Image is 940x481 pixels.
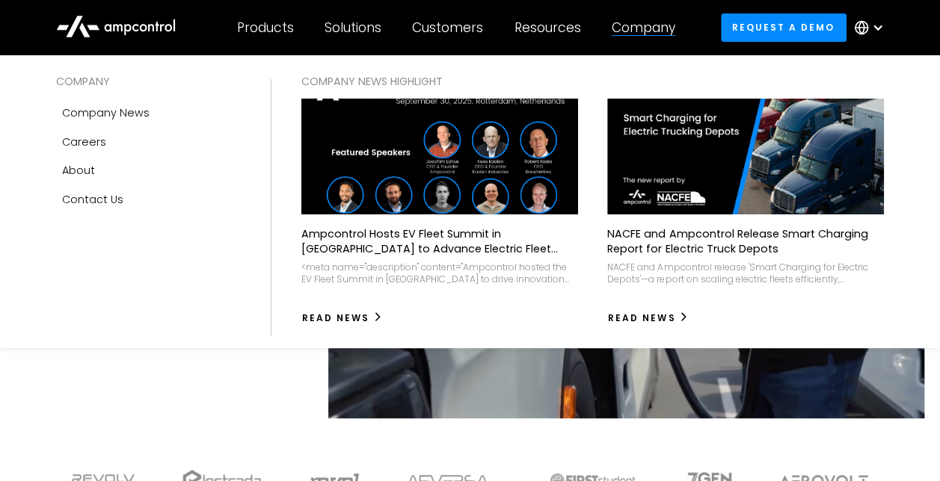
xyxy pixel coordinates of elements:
[607,306,689,330] a: Read News
[62,162,95,179] div: About
[62,105,150,121] div: Company news
[514,19,580,36] div: Resources
[325,19,381,36] div: Solutions
[301,226,577,256] p: Ampcontrol Hosts EV Fleet Summit in [GEOGRAPHIC_DATA] to Advance Electric Fleet Management in [GE...
[56,99,241,127] a: Company news
[62,191,123,208] div: Contact Us
[56,185,241,214] a: Contact Us
[301,306,383,330] a: Read News
[56,156,241,184] a: About
[237,19,294,36] div: Products
[608,311,675,325] div: Read News
[56,73,241,90] div: COMPANY
[612,19,675,36] div: Company
[56,128,241,156] a: Careers
[301,73,884,90] div: COMPANY NEWS Highlight
[412,19,483,36] div: Customers
[607,226,883,256] p: NACFE and Ampcontrol Release Smart Charging Report for Electric Truck Depots
[302,311,369,325] div: Read News
[301,261,577,285] div: <meta name="description" content="Ampcontrol hosted the EV Fleet Summit in [GEOGRAPHIC_DATA] to d...
[607,261,883,285] div: NACFE and Ampcontrol release 'Smart Charging for Electric Depots'—a report on scaling electric fl...
[721,13,847,41] a: Request a demo
[62,134,106,150] div: Careers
